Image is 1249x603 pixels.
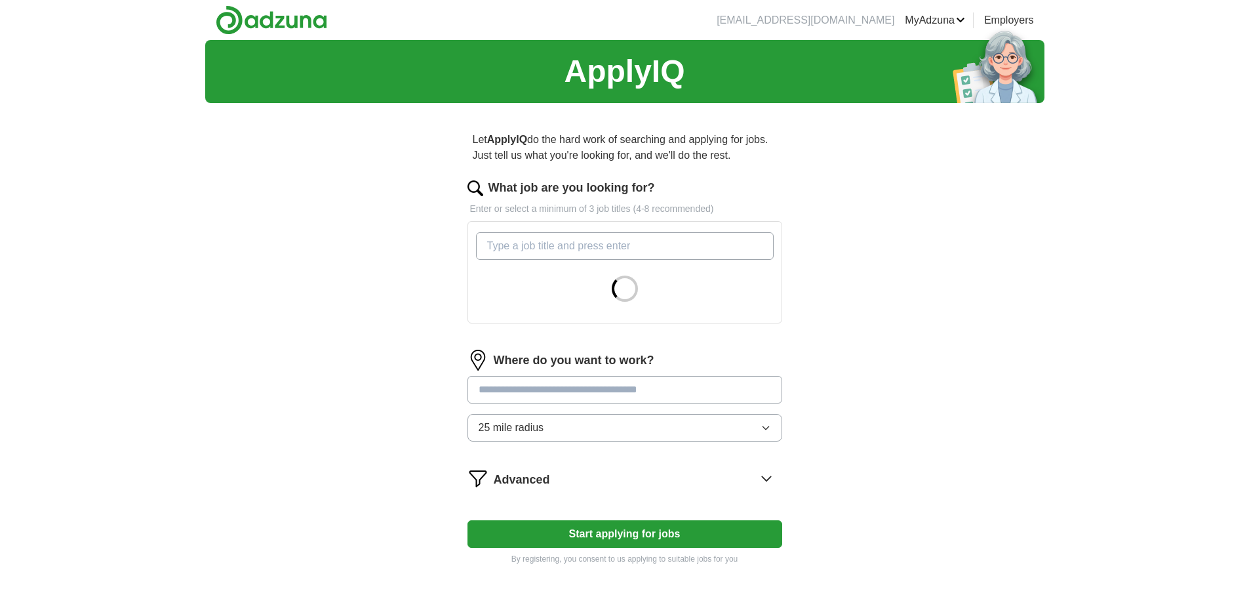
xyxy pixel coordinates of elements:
[467,202,782,216] p: Enter or select a minimum of 3 job titles (4-8 recommended)
[467,553,782,565] p: By registering, you consent to us applying to suitable jobs for you
[564,48,684,95] h1: ApplyIQ
[717,12,894,28] li: [EMAIL_ADDRESS][DOMAIN_NAME]
[216,5,327,35] img: Adzuna logo
[467,520,782,548] button: Start applying for jobs
[467,468,488,489] img: filter
[467,350,488,371] img: location.png
[467,414,782,442] button: 25 mile radius
[476,232,774,260] input: Type a job title and press enter
[487,134,527,145] strong: ApplyIQ
[467,180,483,196] img: search.png
[479,420,544,436] span: 25 mile radius
[467,127,782,169] p: Let do the hard work of searching and applying for jobs. Just tell us what you're looking for, an...
[488,179,655,197] label: What job are you looking for?
[494,471,550,489] span: Advanced
[984,12,1034,28] a: Employers
[905,12,965,28] a: MyAdzuna
[494,352,654,369] label: Where do you want to work?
